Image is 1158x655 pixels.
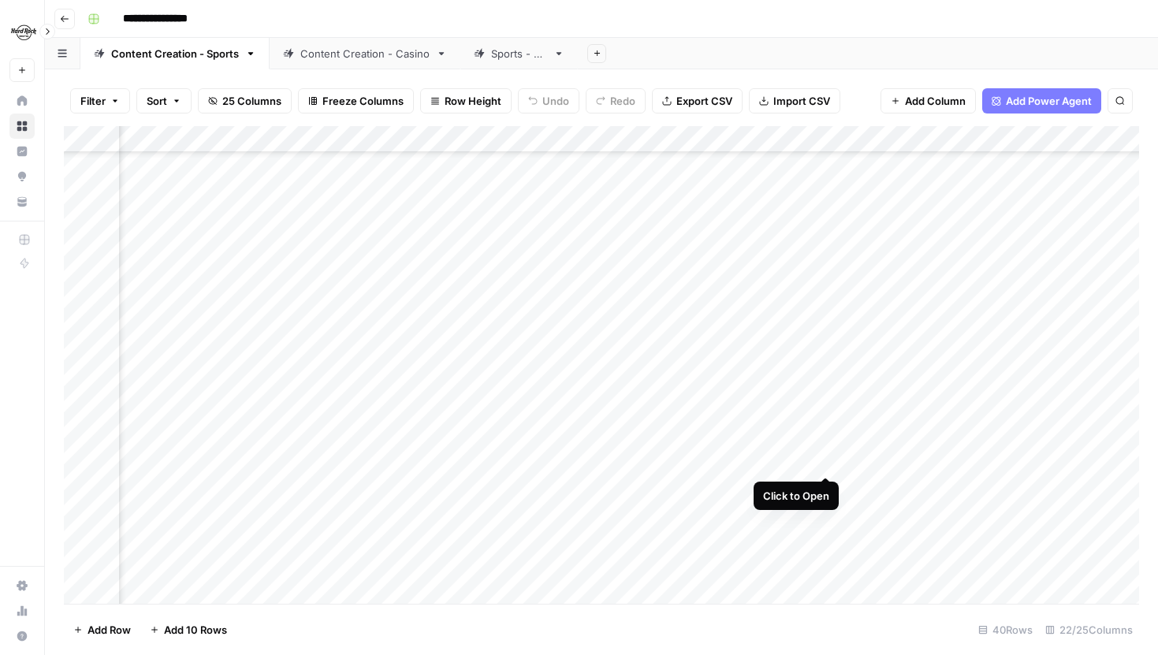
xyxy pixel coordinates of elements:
[676,93,732,109] span: Export CSV
[420,88,512,114] button: Row Height
[9,88,35,114] a: Home
[9,573,35,598] a: Settings
[298,88,414,114] button: Freeze Columns
[80,93,106,109] span: Filter
[749,88,840,114] button: Import CSV
[982,88,1101,114] button: Add Power Agent
[270,38,460,69] a: Content Creation - Casino
[9,164,35,189] a: Opportunities
[491,46,547,61] div: Sports - QA
[652,88,743,114] button: Export CSV
[140,617,236,642] button: Add 10 Rows
[147,93,167,109] span: Sort
[9,13,35,52] button: Workspace: Hard Rock Digital
[542,93,569,109] span: Undo
[64,617,140,642] button: Add Row
[773,93,830,109] span: Import CSV
[586,88,646,114] button: Redo
[905,93,966,109] span: Add Column
[198,88,292,114] button: 25 Columns
[460,38,578,69] a: Sports - QA
[1039,617,1139,642] div: 22/25 Columns
[763,488,829,504] div: Click to Open
[9,189,35,214] a: Your Data
[88,622,131,638] span: Add Row
[111,46,239,61] div: Content Creation - Sports
[445,93,501,109] span: Row Height
[322,93,404,109] span: Freeze Columns
[881,88,976,114] button: Add Column
[9,139,35,164] a: Insights
[136,88,192,114] button: Sort
[300,46,430,61] div: Content Creation - Casino
[222,93,281,109] span: 25 Columns
[972,617,1039,642] div: 40 Rows
[9,623,35,649] button: Help + Support
[610,93,635,109] span: Redo
[1006,93,1092,109] span: Add Power Agent
[9,114,35,139] a: Browse
[80,38,270,69] a: Content Creation - Sports
[9,598,35,623] a: Usage
[518,88,579,114] button: Undo
[164,622,227,638] span: Add 10 Rows
[70,88,130,114] button: Filter
[9,18,38,47] img: Hard Rock Digital Logo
